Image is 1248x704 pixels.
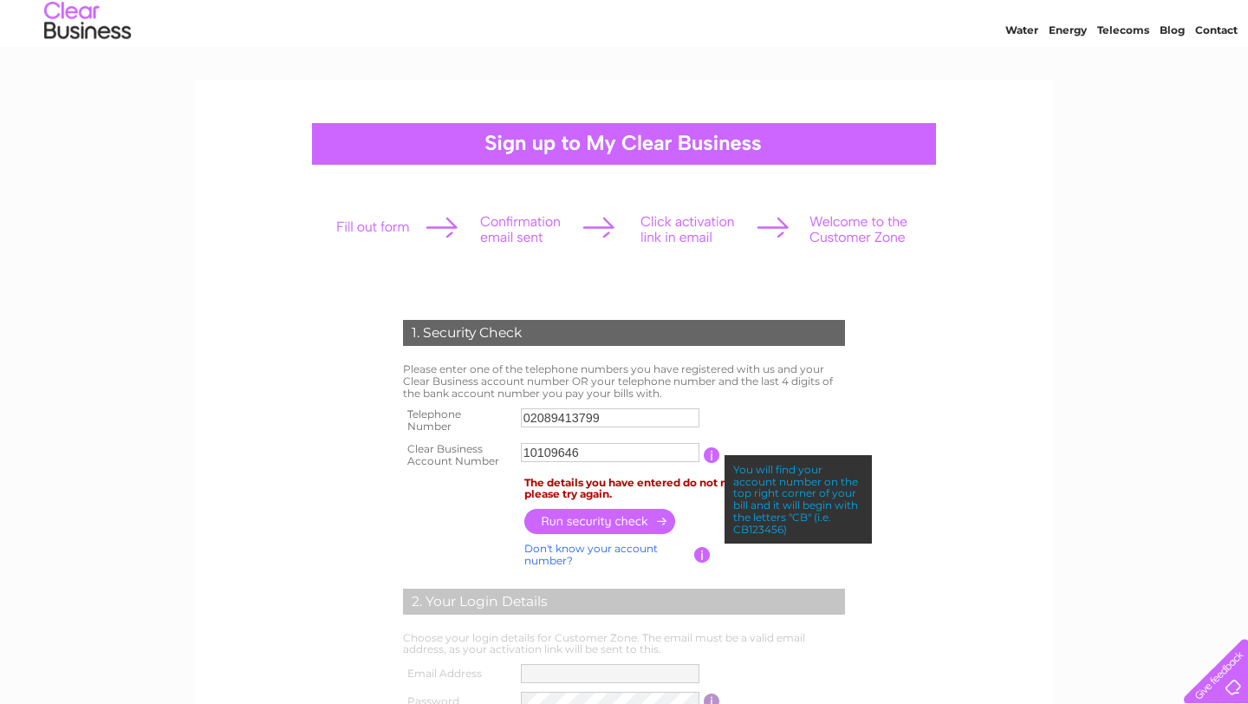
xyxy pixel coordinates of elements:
input: Information [694,547,711,563]
a: 0333 014 3131 [921,9,1041,30]
th: Email Address [399,660,517,688]
input: Information [704,447,720,463]
a: Contact [1195,74,1238,87]
td: Choose your login details for Customer Zone. The email must be a valid email address, as your act... [399,628,849,661]
th: Telephone Number [399,403,517,438]
td: The details you have entered do not match our records, please try again. [520,473,849,505]
td: Please enter one of the telephone numbers you have registered with us and your Clear Business acc... [399,359,849,403]
div: Clear Business is a trading name of Verastar Limited (registered in [GEOGRAPHIC_DATA] No. 3667643... [216,10,1035,84]
a: Water [1005,74,1038,87]
a: Don't know your account number? [524,542,658,567]
img: logo.png [43,45,132,98]
th: Clear Business Account Number [399,438,517,473]
div: You will find your account number on the top right corner of your bill and it will begin with the... [725,455,872,544]
div: 2. Your Login Details [403,589,845,615]
div: 1. Security Check [403,320,845,346]
a: Blog [1160,74,1185,87]
a: Telecoms [1097,74,1149,87]
a: Energy [1049,74,1087,87]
